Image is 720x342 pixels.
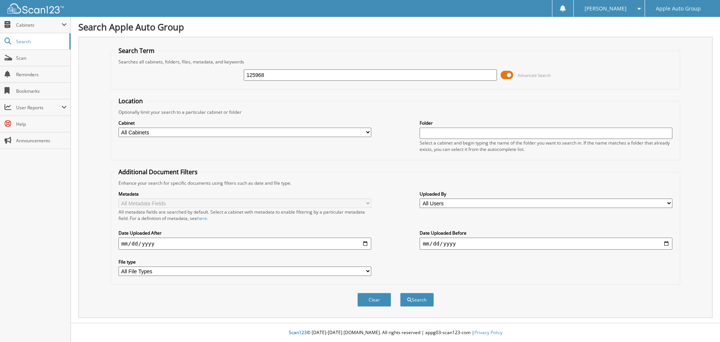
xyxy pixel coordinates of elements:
label: File type [118,259,371,265]
legend: Additional Document Filters [115,168,201,176]
label: Date Uploaded After [118,230,371,236]
input: start [118,238,371,250]
iframe: Chat Widget [682,306,720,342]
span: Bookmarks [16,88,67,94]
span: Scan123 [289,329,307,336]
legend: Location [115,97,147,105]
label: Cabinet [118,120,371,126]
span: Apple Auto Group [656,6,701,11]
span: Reminders [16,71,67,78]
button: Clear [357,293,391,307]
button: Search [400,293,434,307]
span: Advanced Search [517,72,551,78]
h1: Search Apple Auto Group [78,21,712,33]
div: Searches all cabinets, folders, files, metadata, and keywords [115,59,676,65]
a: Privacy Policy [474,329,502,336]
div: Select a cabinet and begin typing the name of the folder you want to search in. If the name match... [420,140,672,152]
span: Cabinets [16,22,61,28]
a: here [197,215,207,221]
span: Help [16,121,67,127]
label: Date Uploaded Before [420,230,672,236]
div: © [DATE]-[DATE] [DOMAIN_NAME]. All rights reserved | appg03-scan123-com | [71,324,720,342]
div: All metadata fields are searched by default. Select a cabinet with metadata to enable filtering b... [118,209,371,221]
label: Folder [420,120,672,126]
label: Metadata [118,191,371,197]
span: [PERSON_NAME] [585,6,627,11]
img: scan123-logo-white.svg [7,3,64,14]
span: Scan [16,55,67,61]
div: Enhance your search for specific documents using filters such as date and file type. [115,180,676,186]
input: end [420,238,672,250]
legend: Search Term [115,47,158,55]
span: Announcements [16,137,67,144]
label: Uploaded By [420,191,672,197]
span: Search [16,38,66,45]
div: Optionally limit your search to a particular cabinet or folder [115,109,676,115]
span: User Reports [16,104,61,111]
